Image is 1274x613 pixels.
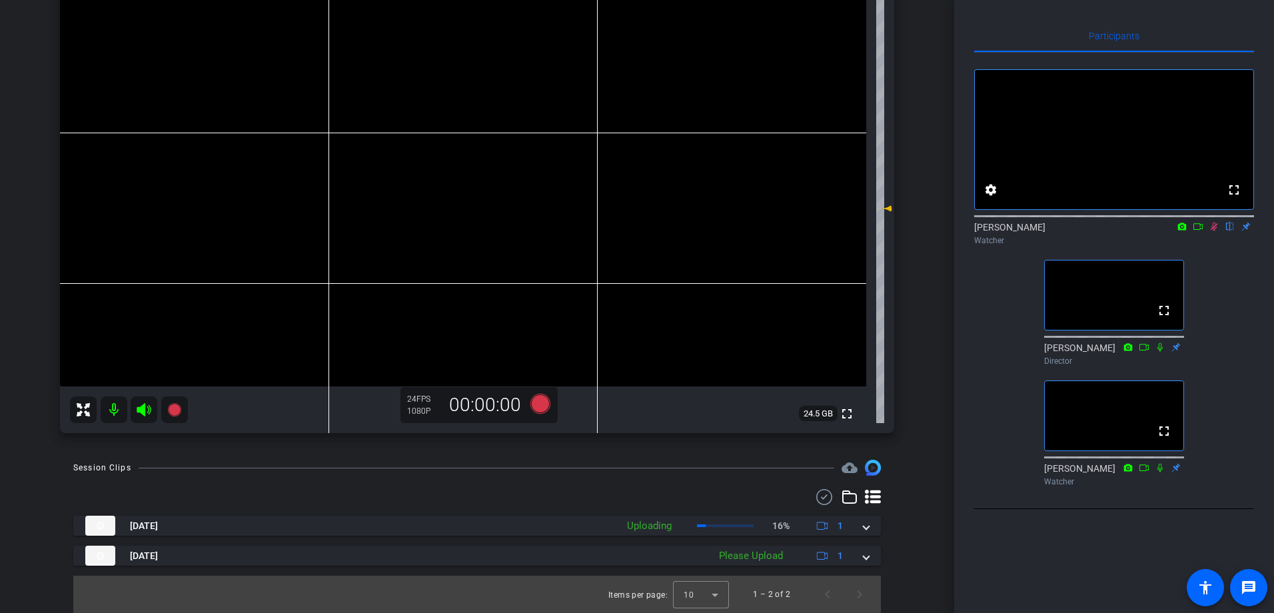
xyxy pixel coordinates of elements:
[839,406,855,422] mat-icon: fullscreen
[974,221,1254,247] div: [PERSON_NAME]
[1197,580,1213,596] mat-icon: accessibility
[842,460,858,476] span: Destinations for your clips
[842,460,858,476] mat-icon: cloud_upload
[407,394,440,404] div: 24
[85,516,115,536] img: thumb-nail
[1222,220,1238,232] mat-icon: flip
[73,516,881,536] mat-expansion-panel-header: thumb-nail[DATE]Uploading16%1
[753,588,790,601] div: 1 – 2 of 2
[1044,355,1184,367] div: Director
[73,546,881,566] mat-expansion-panel-header: thumb-nail[DATE]Please Upload1
[1044,462,1184,488] div: [PERSON_NAME]
[1156,303,1172,318] mat-icon: fullscreen
[416,394,430,404] span: FPS
[838,519,843,533] span: 1
[608,588,668,602] div: Items per page:
[1156,423,1172,439] mat-icon: fullscreen
[974,235,1254,247] div: Watcher
[1044,476,1184,488] div: Watcher
[772,519,790,533] p: 16%
[799,406,838,422] span: 24.5 GB
[73,461,131,474] div: Session Clips
[1044,341,1184,367] div: [PERSON_NAME]
[838,549,843,563] span: 1
[130,549,158,563] span: [DATE]
[85,546,115,566] img: thumb-nail
[1089,31,1139,41] span: Participants
[983,182,999,198] mat-icon: settings
[812,578,844,610] button: Previous page
[440,394,530,416] div: 00:00:00
[865,460,881,476] img: Session clips
[130,519,158,533] span: [DATE]
[620,518,678,534] div: Uploading
[1226,182,1242,198] mat-icon: fullscreen
[712,548,790,564] div: Please Upload
[876,201,892,217] mat-icon: 0 dB
[1241,580,1257,596] mat-icon: message
[407,406,440,416] div: 1080P
[844,578,876,610] button: Next page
